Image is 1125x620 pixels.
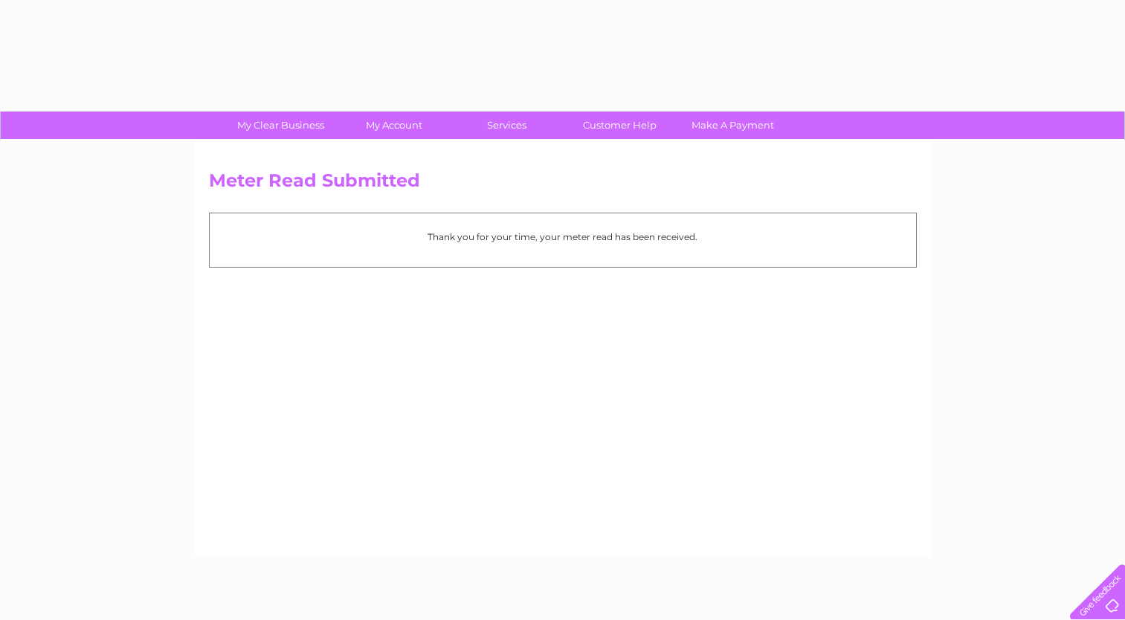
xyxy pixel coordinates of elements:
[209,170,917,198] h2: Meter Read Submitted
[219,112,342,139] a: My Clear Business
[332,112,455,139] a: My Account
[445,112,568,139] a: Services
[558,112,681,139] a: Customer Help
[217,230,909,244] p: Thank you for your time, your meter read has been received.
[671,112,794,139] a: Make A Payment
